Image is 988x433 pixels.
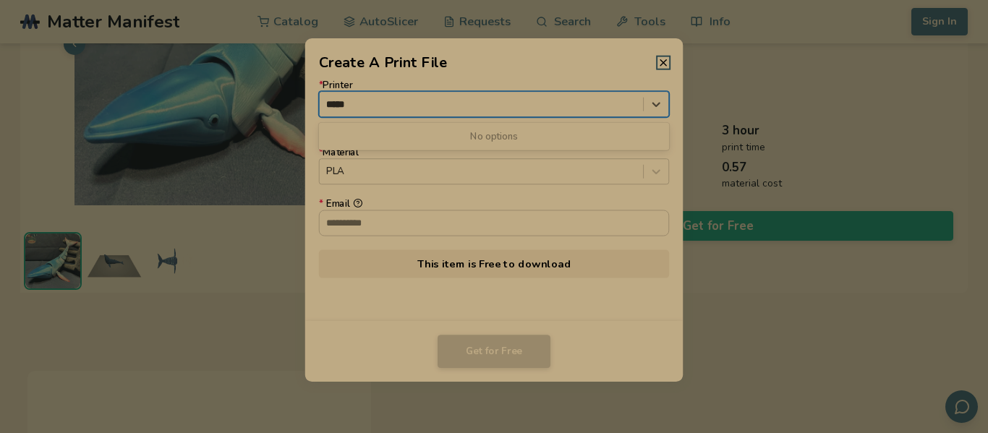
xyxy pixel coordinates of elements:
[326,166,329,177] input: *MaterialPLA
[319,80,669,117] label: Printer
[326,98,351,109] input: *PrinterNo options
[320,210,669,235] input: *Email
[319,126,669,147] div: No options
[319,249,669,278] p: This item is Free to download
[438,335,550,368] button: Get for Free
[319,199,669,210] div: Email
[319,52,448,73] h2: Create A Print File
[353,199,362,208] button: *Email
[319,147,669,184] label: Material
